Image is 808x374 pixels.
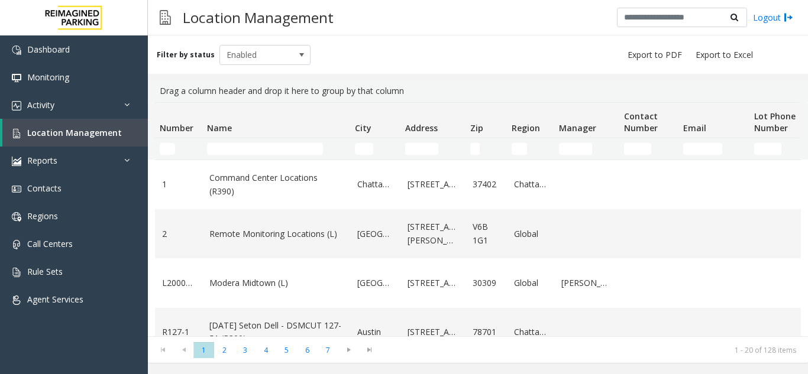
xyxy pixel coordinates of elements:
[12,212,21,222] img: 'icon'
[554,138,619,160] td: Manager Filter
[209,319,343,346] a: [DATE] Seton Dell - DSMCUT 127-51 (R390)
[408,277,458,290] a: [STREET_ADDRESS]
[160,122,193,134] span: Number
[361,345,377,355] span: Go to the last page
[27,71,69,83] span: Monitoring
[27,99,54,110] span: Activity
[473,220,500,247] a: V6B 1G1
[357,227,393,240] a: [GEOGRAPHIC_DATA]
[27,238,73,249] span: Call Centers
[559,122,596,134] span: Manager
[162,227,195,240] a: 2
[514,277,547,290] a: Global
[160,143,175,155] input: Number Filter
[338,342,359,358] span: Go to the next page
[193,342,214,358] span: Page 1
[297,342,318,358] span: Page 6
[12,157,21,166] img: 'icon'
[350,138,400,160] td: City Filter
[160,3,171,32] img: pageIcon
[209,171,343,198] a: Command Center Locations (R390)
[470,122,483,134] span: Zip
[2,119,148,147] a: Location Management
[784,11,793,24] img: logout
[177,3,340,32] h3: Location Management
[318,342,338,358] span: Page 7
[357,178,393,191] a: Chattanooga
[405,143,438,155] input: Address Filter
[341,345,357,355] span: Go to the next page
[514,326,547,339] a: Chattanooga
[207,122,232,134] span: Name
[466,138,507,160] td: Zip Filter
[507,138,554,160] td: Region Filter
[155,138,202,160] td: Number Filter
[357,326,393,339] a: Austin
[628,49,682,61] span: Export to PDF
[357,277,393,290] a: [GEOGRAPHIC_DATA]
[623,47,687,63] button: Export to PDF
[470,143,480,155] input: Zip Filter
[162,326,195,339] a: R127-1
[12,240,21,249] img: 'icon'
[235,342,256,358] span: Page 3
[27,294,83,305] span: Agent Services
[214,342,235,358] span: Page 2
[27,44,70,55] span: Dashboard
[355,122,371,134] span: City
[162,277,195,290] a: L20000500
[207,143,323,155] input: Name Filter
[473,178,500,191] a: 37402
[408,326,458,339] a: [STREET_ADDRESS]
[162,178,195,191] a: 1
[683,122,706,134] span: Email
[561,277,612,290] a: [PERSON_NAME]
[202,138,350,160] td: Name Filter
[12,268,21,277] img: 'icon'
[157,50,215,60] label: Filter by status
[209,227,343,240] a: Remote Monitoring Locations (L)
[27,210,58,222] span: Regions
[27,155,57,166] span: Reports
[12,295,21,305] img: 'icon'
[27,127,122,138] span: Location Management
[359,342,380,358] span: Go to the last page
[514,227,547,240] a: Global
[256,342,276,358] span: Page 4
[696,49,753,61] span: Export to Excel
[155,80,801,102] div: Drag a column header and drop it here to group by that column
[355,143,373,155] input: City Filter
[624,110,658,134] span: Contact Number
[678,138,749,160] td: Email Filter
[754,110,796,134] span: Lot Phone Number
[148,102,808,336] div: Data table
[619,138,678,160] td: Contact Number Filter
[683,143,722,155] input: Email Filter
[220,45,292,64] span: Enabled
[400,138,466,160] td: Address Filter
[27,183,62,194] span: Contacts
[512,122,540,134] span: Region
[405,122,438,134] span: Address
[27,266,63,277] span: Rule Sets
[209,277,343,290] a: Modera Midtown (L)
[12,129,21,138] img: 'icon'
[691,47,758,63] button: Export to Excel
[753,11,793,24] a: Logout
[408,220,458,247] a: [STREET_ADDRESS][PERSON_NAME]
[473,326,500,339] a: 78701
[12,101,21,110] img: 'icon'
[473,277,500,290] a: 30309
[754,143,781,155] input: Lot Phone Number Filter
[408,178,458,191] a: [STREET_ADDRESS]
[624,143,651,155] input: Contact Number Filter
[276,342,297,358] span: Page 5
[12,184,21,194] img: 'icon'
[512,143,527,155] input: Region Filter
[12,73,21,83] img: 'icon'
[387,345,796,355] kendo-pager-info: 1 - 20 of 128 items
[12,45,21,55] img: 'icon'
[514,178,547,191] a: Chattanooga
[559,143,592,155] input: Manager Filter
